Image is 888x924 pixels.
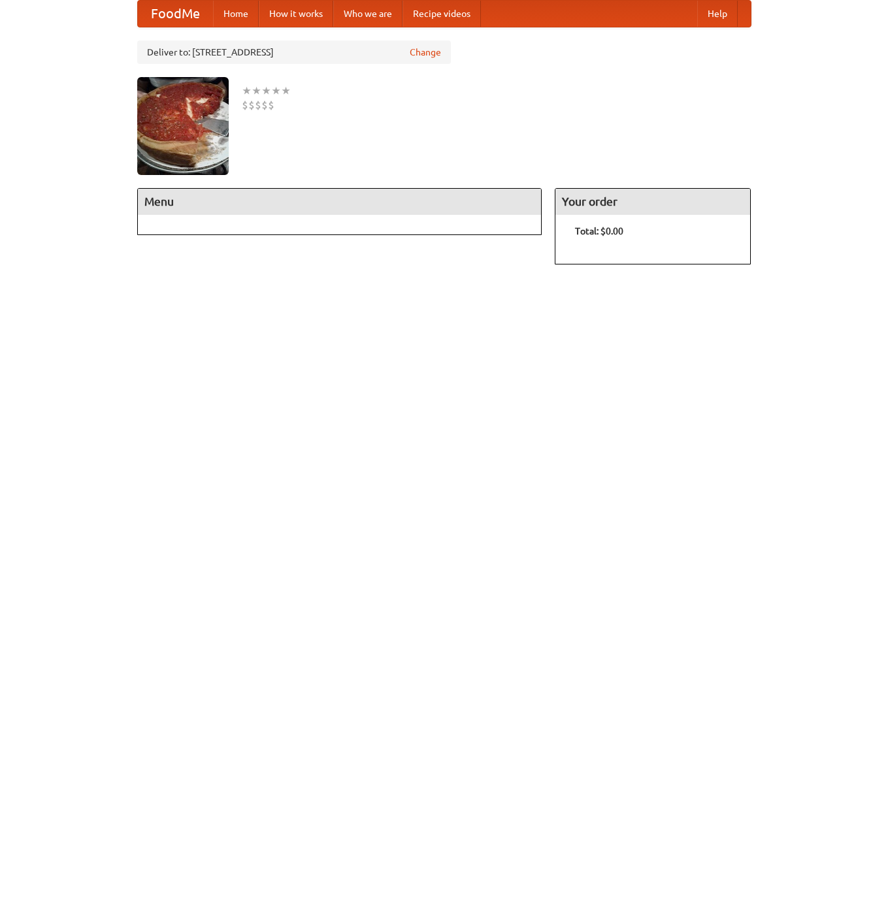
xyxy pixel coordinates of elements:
h4: Menu [138,189,542,215]
li: $ [261,98,268,112]
li: $ [255,98,261,112]
li: $ [242,98,248,112]
div: Deliver to: [STREET_ADDRESS] [137,40,451,64]
li: ★ [271,84,281,98]
a: Home [213,1,259,27]
li: $ [248,98,255,112]
li: ★ [242,84,252,98]
h4: Your order [555,189,750,215]
li: $ [268,98,274,112]
li: ★ [281,84,291,98]
a: FoodMe [138,1,213,27]
a: Help [697,1,738,27]
a: Who we are [333,1,403,27]
a: Recipe videos [403,1,481,27]
a: Change [410,46,441,59]
a: How it works [259,1,333,27]
img: angular.jpg [137,77,229,175]
li: ★ [261,84,271,98]
li: ★ [252,84,261,98]
b: Total: $0.00 [575,226,623,236]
